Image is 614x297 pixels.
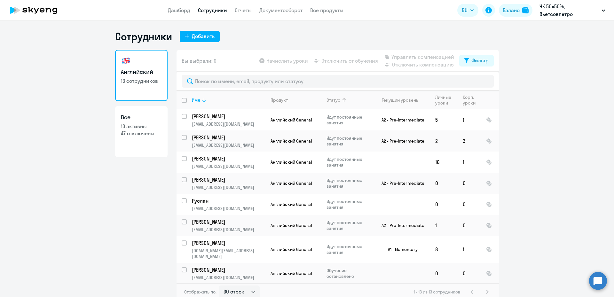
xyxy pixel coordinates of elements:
p: 13 сотрудников [121,77,162,84]
p: Идут постоянные занятия [327,135,370,147]
span: RU [462,6,468,14]
h3: Английский [121,68,162,76]
td: A2 - Pre-Intermediate [371,109,430,130]
span: Английский General [271,223,312,228]
p: [DOMAIN_NAME][EMAIL_ADDRESS][DOMAIN_NAME] [192,248,265,259]
span: Вы выбрали: 0 [182,57,216,65]
span: Отображать по: [184,289,216,295]
a: [PERSON_NAME] [192,134,265,141]
div: Корп. уроки [463,94,481,106]
div: Текущий уровень [382,97,418,103]
a: Сотрудники [198,7,227,13]
button: Добавить [180,31,220,42]
td: 2 [430,130,458,152]
p: Идут постоянные занятия [327,177,370,189]
td: 1 [430,215,458,236]
p: Обучение остановлено [327,268,370,279]
p: [PERSON_NAME] [192,134,264,141]
td: A1 - Elementary [371,236,430,263]
div: Статус [327,97,340,103]
div: Личные уроки [435,94,457,106]
div: Продукт [271,97,288,103]
td: 0 [430,194,458,215]
div: Статус [327,97,370,103]
span: Английский General [271,138,312,144]
p: [EMAIL_ADDRESS][DOMAIN_NAME] [192,184,265,190]
div: Продукт [271,97,321,103]
div: Корп. уроки [463,94,476,106]
p: 47 отключены [121,130,162,137]
p: [PERSON_NAME] [192,266,264,273]
p: Идут постоянные занятия [327,199,370,210]
td: 0 [430,173,458,194]
div: Имя [192,97,200,103]
h1: Сотрудники [115,30,172,43]
a: Английский13 сотрудников [115,50,168,101]
p: Идут постоянные занятия [327,114,370,126]
span: Английский General [271,117,312,123]
td: A2 - Pre-Intermediate [371,215,430,236]
h3: Все [121,113,162,121]
div: Фильтр [471,57,489,64]
span: Английский General [271,201,312,207]
td: 5 [430,109,458,130]
p: [PERSON_NAME] [192,113,264,120]
p: [EMAIL_ADDRESS][DOMAIN_NAME] [192,206,265,211]
p: [EMAIL_ADDRESS][DOMAIN_NAME] [192,121,265,127]
p: Идут постоянные занятия [327,244,370,255]
p: [PERSON_NAME] [192,155,264,162]
a: [PERSON_NAME] [192,266,265,273]
button: Фильтр [459,55,494,66]
a: [PERSON_NAME] [192,176,265,183]
td: A2 - Pre-Intermediate [371,130,430,152]
td: 8 [430,236,458,263]
button: Балансbalance [499,4,532,17]
div: Добавить [192,32,215,40]
span: Английский General [271,246,312,252]
span: Английский General [271,270,312,276]
td: 0 [458,194,481,215]
span: Английский General [271,159,312,165]
td: 0 [458,215,481,236]
a: Документооборот [259,7,303,13]
a: [PERSON_NAME] [192,239,265,246]
td: 1 [458,109,481,130]
p: Идут постоянные занятия [327,156,370,168]
a: [PERSON_NAME] [192,155,265,162]
img: english [121,56,131,66]
td: 0 [430,263,458,284]
p: [EMAIL_ADDRESS][DOMAIN_NAME] [192,275,265,280]
p: [PERSON_NAME] [192,176,264,183]
p: Руслан [192,197,264,204]
a: Все13 активны47 отключены [115,106,168,157]
p: Идут постоянные занятия [327,220,370,231]
td: 0 [458,173,481,194]
a: Отчеты [235,7,252,13]
div: Текущий уровень [376,97,430,103]
span: 1 - 13 из 13 сотрудников [413,289,460,295]
a: Все продукты [310,7,343,13]
p: [EMAIL_ADDRESS][DOMAIN_NAME] [192,163,265,169]
div: Имя [192,97,265,103]
div: Личные уроки [435,94,452,106]
a: [PERSON_NAME] [192,218,265,225]
td: 0 [458,263,481,284]
p: 13 активны [121,123,162,130]
a: Руслан [192,197,265,204]
td: 3 [458,130,481,152]
p: [PERSON_NAME] [192,218,264,225]
a: [PERSON_NAME] [192,113,265,120]
button: ЧК 50х50%, Вьетсовпетро [536,3,609,18]
td: 16 [430,152,458,173]
p: [PERSON_NAME] [192,239,264,246]
button: RU [457,4,478,17]
span: Английский General [271,180,312,186]
div: Баланс [503,6,520,14]
input: Поиск по имени, email, продукту или статусу [182,75,494,88]
td: 1 [458,236,481,263]
p: [EMAIL_ADDRESS][DOMAIN_NAME] [192,227,265,232]
a: Дашборд [168,7,190,13]
p: ЧК 50х50%, Вьетсовпетро [539,3,599,18]
td: A2 - Pre-Intermediate [371,173,430,194]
